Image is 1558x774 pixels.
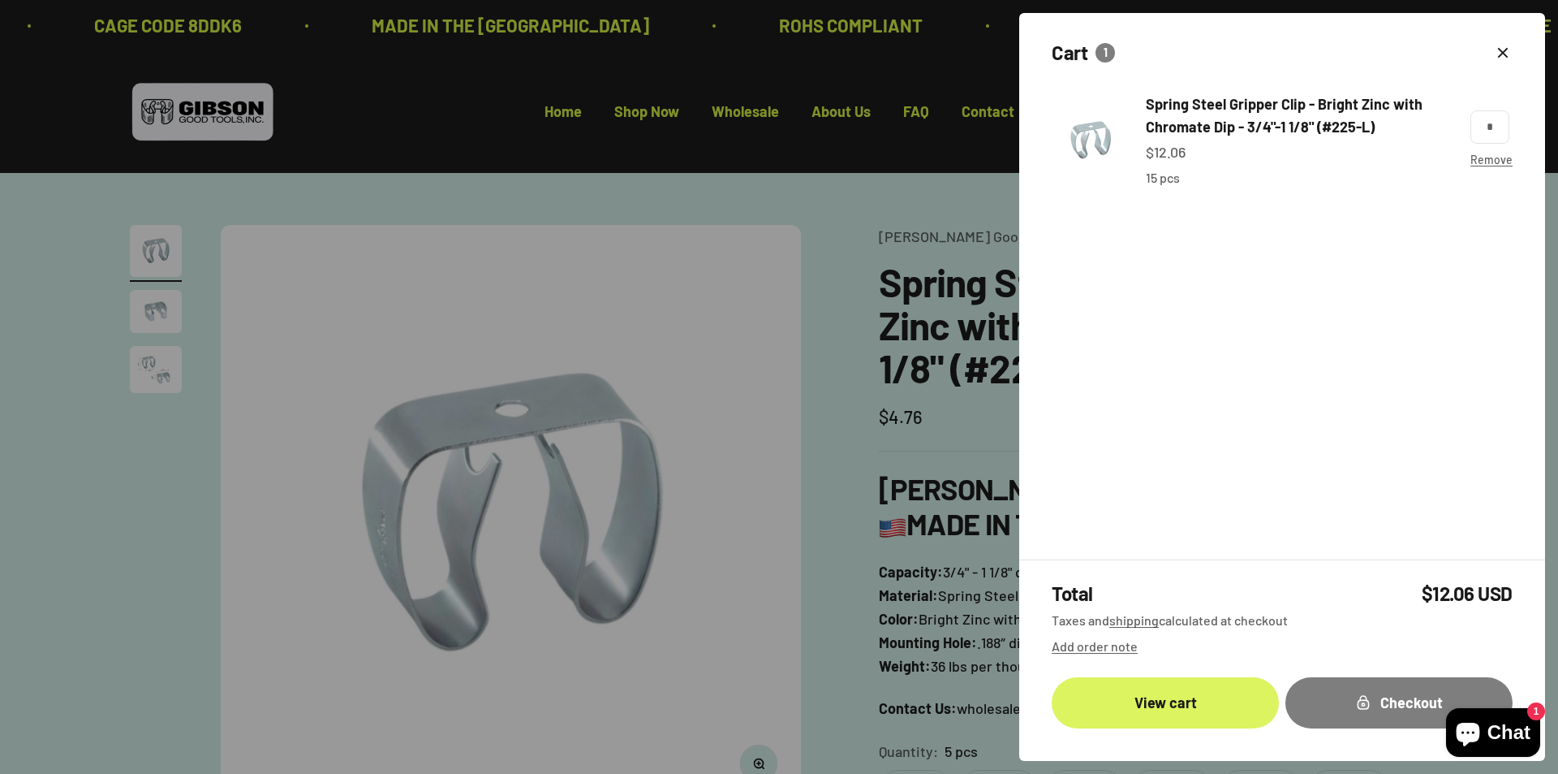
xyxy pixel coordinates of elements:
[1470,153,1513,166] a: Remove
[1146,167,1180,188] p: 15 pcs
[1095,43,1115,63] cart-count: 1
[1146,95,1422,136] span: Spring Steel Gripper Clip - Bright Zinc with Chromate Dip - 3/4"-1 1/8" (#225-L)
[1441,708,1545,761] inbox-online-store-chat: Shopify online store chat
[1052,677,1279,729] a: View cart
[1109,612,1159,628] a: shipping
[1318,691,1480,715] div: Checkout
[1052,580,1093,608] span: Total
[1052,39,1087,67] p: Cart
[1052,610,1513,631] p: Taxes and calculated at checkout
[1052,102,1130,179] img: Gripper clip, made & shipped from the USA!
[1052,638,1138,654] span: Add order note
[1470,110,1509,143] input: Change quantity
[1285,677,1513,729] button: Checkout
[1052,634,1138,658] button: Add order note
[1146,141,1186,164] sale-price: $12.06
[1422,580,1513,608] span: $12.06 USD
[1146,93,1454,140] a: Spring Steel Gripper Clip - Bright Zinc with Chromate Dip - 3/4"-1 1/8" (#225-L)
